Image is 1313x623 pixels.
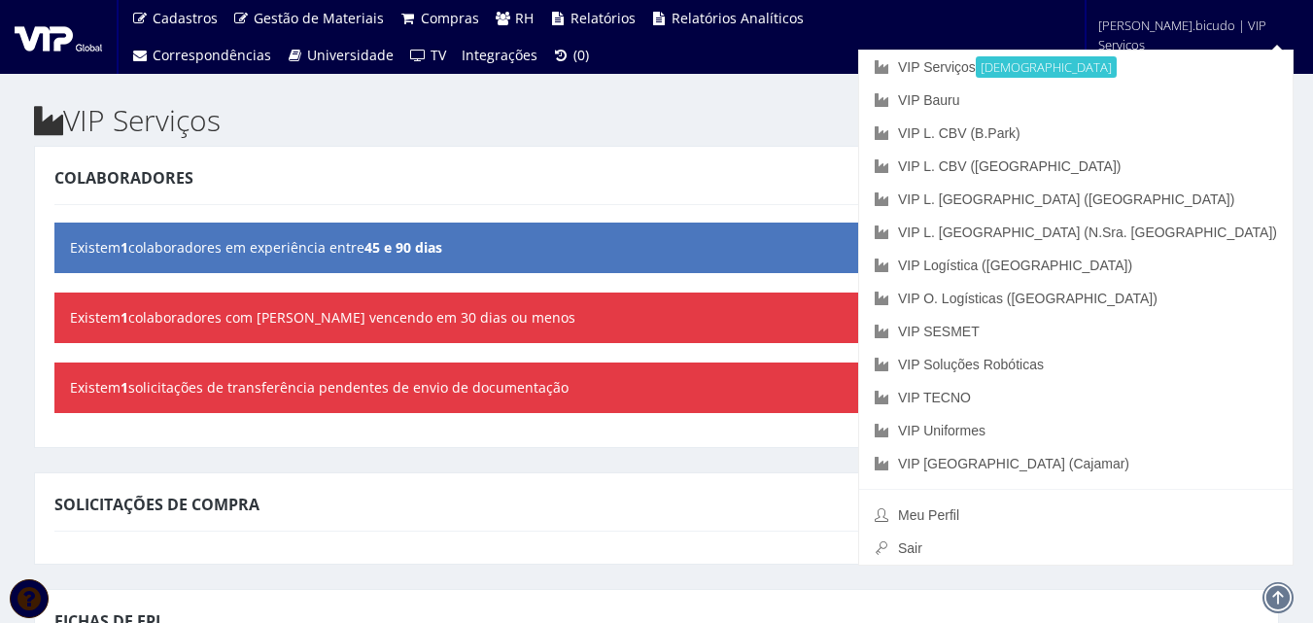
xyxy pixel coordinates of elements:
span: Integrações [462,46,537,64]
a: VIP Serviços[DEMOGRAPHIC_DATA] [859,51,1293,84]
span: Solicitações de Compra [54,494,259,515]
small: [DEMOGRAPHIC_DATA] [976,56,1117,78]
a: VIP L. [GEOGRAPHIC_DATA] ([GEOGRAPHIC_DATA]) [859,183,1293,216]
span: Correspondências [153,46,271,64]
b: 1 [121,378,128,397]
a: Meu Perfil [859,499,1293,532]
a: VIP TECNO [859,381,1293,414]
b: 1 [121,308,128,327]
a: (0) [545,37,598,74]
div: Existem colaboradores em experiência entre [54,223,1259,273]
b: 1 [121,238,128,257]
span: Compras [421,9,479,27]
span: Relatórios Analíticos [672,9,804,27]
span: Colaboradores [54,167,193,189]
a: VIP Logística ([GEOGRAPHIC_DATA]) [859,249,1293,282]
a: VIP [GEOGRAPHIC_DATA] (Cajamar) [859,447,1293,480]
b: 45 e 90 dias [364,238,442,257]
span: RH [515,9,534,27]
div: Existem colaboradores com [PERSON_NAME] vencendo em 30 dias ou menos [54,293,1259,343]
span: Cadastros [153,9,218,27]
span: TV [431,46,446,64]
a: Universidade [279,37,402,74]
a: TV [401,37,454,74]
a: Sair [859,532,1293,565]
a: Integrações [454,37,545,74]
h2: VIP Serviços [34,104,1279,136]
span: Gestão de Materiais [254,9,384,27]
span: (0) [573,46,589,64]
a: VIP O. Logísticas ([GEOGRAPHIC_DATA]) [859,282,1293,315]
span: Relatórios [570,9,636,27]
span: [PERSON_NAME].bicudo | VIP Serviços [1098,16,1288,54]
a: Correspondências [123,37,279,74]
span: Universidade [307,46,394,64]
a: VIP L. [GEOGRAPHIC_DATA] (N.Sra. [GEOGRAPHIC_DATA]) [859,216,1293,249]
a: VIP Bauru [859,84,1293,117]
a: VIP Soluções Robóticas [859,348,1293,381]
div: Existem solicitações de transferência pendentes de envio de documentação [54,363,1259,413]
img: logo [15,22,102,52]
a: VIP Uniformes [859,414,1293,447]
a: VIP L. CBV (B.Park) [859,117,1293,150]
a: VIP SESMET [859,315,1293,348]
a: VIP L. CBV ([GEOGRAPHIC_DATA]) [859,150,1293,183]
